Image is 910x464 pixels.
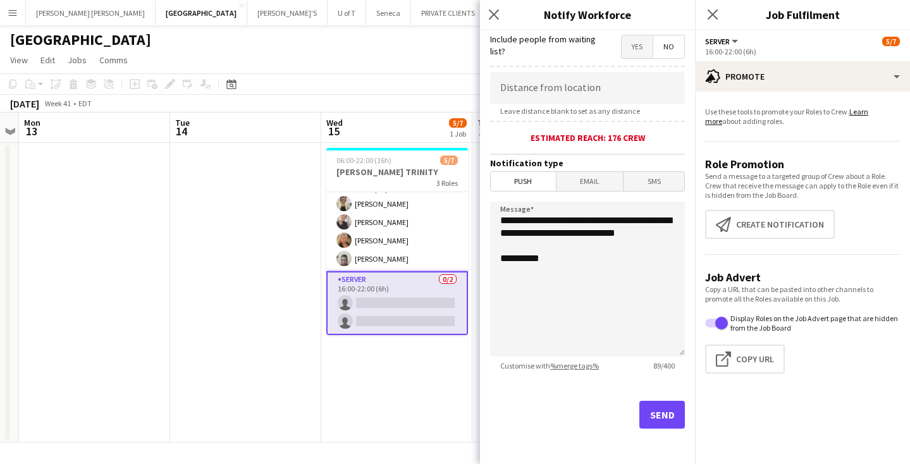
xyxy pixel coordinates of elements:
span: SMS [624,172,684,191]
span: Yes [622,35,653,58]
span: Week 41 [42,99,73,108]
div: EDT [78,99,92,108]
button: Seneca [366,1,411,25]
span: Push [491,172,556,191]
span: No [653,35,684,58]
app-job-card: 06:00-22:00 (16h)5/7[PERSON_NAME] TRINITY3 Roles06:00-11:00 (5h)[PERSON_NAME]SERVER4/406:00-11:00... [326,148,468,335]
span: 3 Roles [436,178,458,188]
p: Use these tools to promote your Roles to Crew. about adding roles. [705,107,900,126]
span: Leave distance blank to set as any distance [490,106,650,116]
button: PRIVATE CLIENTS [411,1,486,25]
a: %merge tags% [550,361,599,370]
button: Create notification [705,210,835,239]
app-card-role: SERVER0/216:00-22:00 (6h) [326,271,468,335]
a: View [5,52,33,68]
button: Copy Url [705,345,785,374]
a: Edit [35,52,60,68]
button: Send [639,401,685,429]
a: Jobs [63,52,92,68]
span: 14 [173,124,190,138]
h3: Job Fulfilment [695,6,910,23]
p: Send a message to a targeted group of Crew about a Role. Crew that receive the message can apply ... [705,171,900,200]
h3: [PERSON_NAME] TRINITY [326,166,468,178]
div: Estimated reach: 176 crew [490,132,685,143]
span: Edit [40,54,55,66]
span: Thu [477,117,493,128]
button: [PERSON_NAME]'S [247,1,328,25]
h3: Notification type [490,157,685,169]
span: 06:00-22:00 (16h) [336,156,391,165]
span: 15 [324,124,343,138]
div: [DATE] [10,97,39,110]
span: Jobs [68,54,87,66]
span: 5/7 [440,156,458,165]
button: [GEOGRAPHIC_DATA] [156,1,247,25]
h1: [GEOGRAPHIC_DATA] [10,30,151,49]
span: Customise with [490,361,609,370]
button: [PERSON_NAME] [PERSON_NAME] [26,1,156,25]
button: U of T [328,1,366,25]
a: Comms [94,52,133,68]
span: Email [556,172,624,191]
span: 5/7 [449,118,467,128]
span: View [10,54,28,66]
h3: Notify Workforce [480,6,695,23]
p: Copy a URL that can be pasted into other channels to promote all the Roles available on this Job. [705,284,900,303]
app-card-role: SERVER4/406:00-11:00 (5h)[PERSON_NAME][PERSON_NAME][PERSON_NAME][PERSON_NAME] [326,173,468,271]
span: 13 [22,124,40,138]
span: Comms [99,54,128,66]
a: Learn more [705,107,868,126]
span: Wed [326,117,343,128]
label: Include people from waiting list? [490,34,600,56]
span: 5/7 [882,37,900,46]
span: 16 [476,124,493,138]
label: Display Roles on the Job Advert page that are hidden from the Job Board [728,314,900,333]
span: 89 / 400 [643,361,685,370]
div: Promote [695,61,910,92]
h3: Role Promotion [705,157,900,171]
span: SERVER [705,37,730,46]
span: Tue [175,117,190,128]
div: 1 Job [450,129,466,138]
div: 16:00-22:00 (6h) [705,47,900,56]
span: Mon [24,117,40,128]
button: SERVER [705,37,740,46]
h3: Job Advert [705,270,900,284]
